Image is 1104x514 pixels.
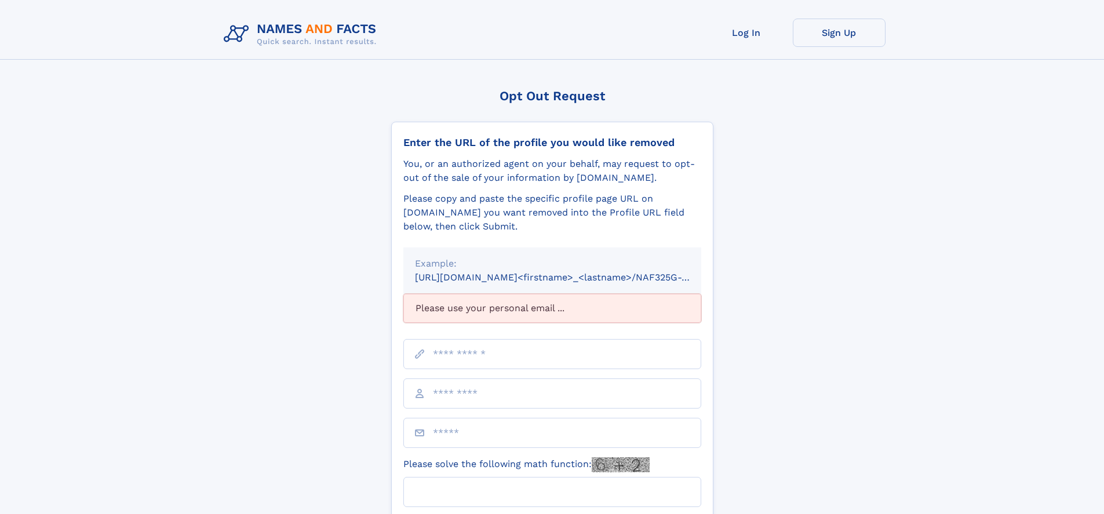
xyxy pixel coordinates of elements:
img: Logo Names and Facts [219,19,386,50]
div: Please use your personal email ... [403,294,701,323]
a: Log In [700,19,793,47]
label: Please solve the following math function: [403,457,650,472]
div: Please copy and paste the specific profile page URL on [DOMAIN_NAME] you want removed into the Pr... [403,192,701,234]
div: Example: [415,257,690,271]
div: Opt Out Request [391,89,713,103]
div: Enter the URL of the profile you would like removed [403,136,701,149]
a: Sign Up [793,19,886,47]
small: [URL][DOMAIN_NAME]<firstname>_<lastname>/NAF325G-xxxxxxxx [415,272,723,283]
div: You, or an authorized agent on your behalf, may request to opt-out of the sale of your informatio... [403,157,701,185]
